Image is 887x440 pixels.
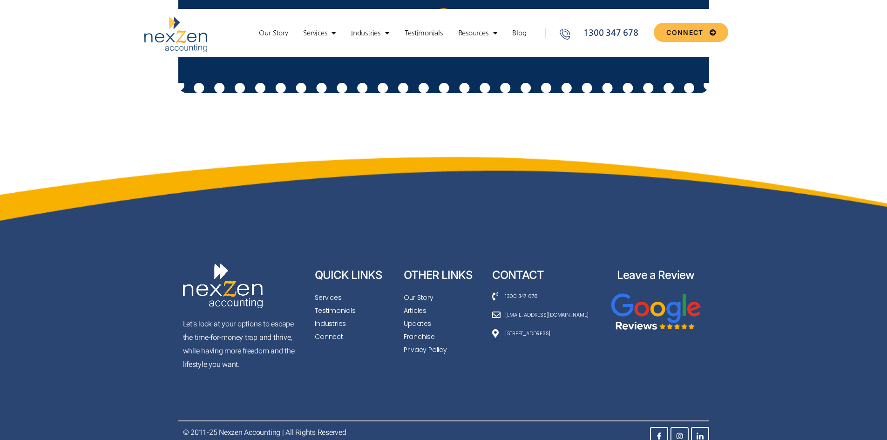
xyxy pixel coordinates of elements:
[404,330,483,343] a: Franchise
[492,310,598,320] a: [EMAIL_ADDRESS][DOMAIN_NAME]
[298,28,340,38] a: Services
[315,269,394,282] h2: QUICK LINKS
[508,28,531,38] a: Blog
[315,304,394,317] a: Testimonials
[315,330,343,343] span: Connect
[404,291,433,304] span: Our Story
[492,269,598,282] h2: CONTACT
[492,328,598,338] a: [STREET_ADDRESS]
[254,28,292,38] a: Our Story
[404,343,483,356] a: Privacy Policy
[183,426,439,440] p: © 2011-25 Nexzen Accounting | All Rights Reserved
[492,291,598,301] a: 1300 347 678
[666,29,703,36] span: CONNECT
[617,268,694,282] a: Leave a Review
[315,291,394,304] a: Services
[315,304,355,317] span: Testimonials
[404,269,483,282] h2: OTHER LINKS
[503,328,550,338] span: [STREET_ADDRESS]
[404,330,435,343] span: Franchise
[404,304,427,317] span: Articles
[404,304,483,317] a: Articles
[404,317,431,330] span: Updates
[454,28,502,38] a: Resources
[404,343,447,356] span: Privacy Policy
[558,27,650,40] a: 1300 347 678
[315,317,346,330] span: Industries
[245,28,540,38] nav: Menu
[400,28,447,38] a: Testimonials
[346,28,393,38] a: Industries
[315,291,341,304] span: Services
[315,330,394,343] a: Connect
[315,317,394,330] a: Industries
[503,310,589,320] span: [EMAIL_ADDRESS][DOMAIN_NAME]
[581,27,638,40] span: 1300 347 678
[503,291,538,301] span: 1300 347 678
[183,318,300,371] p: Let’s look at your options to escape the time-for-money trap and thrive, while having more freedo...
[404,317,483,330] a: Updates
[654,23,728,42] a: CONNECT
[404,291,483,304] a: Our Story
